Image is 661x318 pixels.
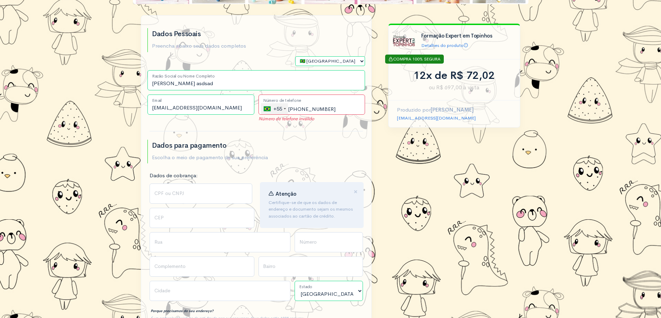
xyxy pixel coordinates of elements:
a: Detalhes do produto [421,42,468,48]
input: Complemento [150,256,254,277]
input: Cidade [150,281,290,301]
p: Preencha abaixo seus dados completos [152,42,246,50]
label: Dados de cobrança: [150,172,198,180]
p: Produzido por [397,106,511,114]
img: Logo%20Forma%C3%A7%C3%A3o%20Expert%20em%20Topinhos.png [393,30,415,52]
h4: Atenção [269,191,355,197]
strong: [PERSON_NAME] [431,106,474,113]
em: Número de telefone inválido [259,116,314,122]
p: Certifique-se de que os dados de endereço e documento sejam os mesmos associados ao cartão de cré... [269,199,355,220]
input: CEP [150,208,254,228]
input: CPF ou CNPJ [150,184,252,204]
h2: Dados Pessoais [152,30,246,38]
p: Escolha o meio de pagamento de sua preferência [152,154,268,162]
input: Rua [150,232,290,252]
div: 12x de R$ 72,02 [397,68,511,83]
div: COMPRA 100% SEGURA [385,55,444,64]
span: ou R$ 697,00 à vista [397,83,511,92]
strong: Porque precisamos do seu endereço? [151,309,213,313]
input: Bairro [259,256,363,277]
button: Close [354,188,358,196]
input: Email [147,95,254,115]
div: Brazil (Brasil): +55 [261,103,288,114]
span: × [354,187,358,197]
h4: Formação Expert em Topinhos [421,33,514,39]
h2: Dados para pagamento [152,142,268,149]
input: Número [295,232,363,252]
a: [EMAIL_ADDRESS][DOMAIN_NAME] [397,115,476,121]
div: +55 [264,103,288,114]
input: Nome Completo [147,70,365,90]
